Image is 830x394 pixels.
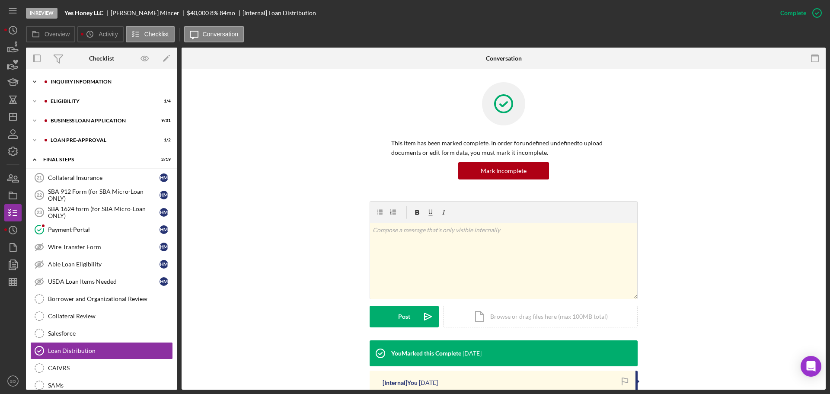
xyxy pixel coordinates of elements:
[780,4,806,22] div: Complete
[48,347,172,354] div: Loan Distribution
[51,138,149,143] div: LOAN PRE-APPROVAL
[30,204,173,221] a: 23SBA 1624 form (for SBA Micro-Loan ONLY)HM
[210,10,218,16] div: 8 %
[48,243,160,250] div: Wire Transfer Form
[37,192,42,198] tspan: 22
[801,356,821,377] div: Open Intercom Messenger
[30,377,173,394] a: SAMs
[419,379,438,386] time: 2025-09-16 21:34
[391,138,616,158] p: This item has been marked complete. In order for undefined undefined to upload documents or edit ...
[48,174,160,181] div: Collateral Insurance
[481,162,527,179] div: Mark Incomplete
[30,256,173,273] a: Able Loan EligibilityHM
[48,330,172,337] div: Salesforce
[155,138,171,143] div: 1 / 2
[220,10,235,16] div: 84 mo
[398,306,410,327] div: Post
[30,221,173,238] a: Payment PortalHM
[77,26,123,42] button: Activity
[160,260,168,269] div: H M
[30,342,173,359] a: Loan Distribution
[160,225,168,234] div: H M
[37,175,42,180] tspan: 21
[160,208,168,217] div: H M
[48,295,172,302] div: Borrower and Organizational Review
[48,226,160,233] div: Payment Portal
[111,10,187,16] div: [PERSON_NAME] Mincer
[144,31,169,38] label: Checklist
[160,173,168,182] div: H M
[30,238,173,256] a: Wire Transfer FormHM
[486,55,522,62] div: Conversation
[243,10,316,16] div: [Internal] Loan Distribution
[187,9,209,16] span: $40,000
[155,157,171,162] div: 2 / 19
[48,188,160,202] div: SBA 912 Form (for SBA Micro-Loan ONLY)
[30,359,173,377] a: CAIVRS
[155,118,171,123] div: 9 / 31
[30,169,173,186] a: 21Collateral InsuranceHM
[26,8,57,19] div: In Review
[30,186,173,204] a: 22SBA 912 Form (for SBA Micro-Loan ONLY)HM
[43,157,149,162] div: FINAL STEPS
[184,26,244,42] button: Conversation
[458,162,549,179] button: Mark Incomplete
[51,79,166,84] div: INQUIRY INFORMATION
[64,10,103,16] b: Yes Honey LLC
[30,273,173,290] a: USDA Loan Items NeededHM
[89,55,114,62] div: Checklist
[772,4,826,22] button: Complete
[30,325,173,342] a: Salesforce
[4,372,22,390] button: SO
[383,379,418,386] div: [Internal] You
[160,243,168,251] div: H M
[48,278,160,285] div: USDA Loan Items Needed
[51,118,149,123] div: BUSINESS LOAN APPLICATION
[48,313,172,320] div: Collateral Review
[463,350,482,357] time: 2025-09-16 21:34
[30,308,173,325] a: Collateral Review
[37,210,42,215] tspan: 23
[48,205,160,219] div: SBA 1624 form (for SBA Micro-Loan ONLY)
[10,379,16,384] text: SO
[30,290,173,308] a: Borrower and Organizational Review
[99,31,118,38] label: Activity
[370,306,439,327] button: Post
[155,99,171,104] div: 1 / 4
[48,261,160,268] div: Able Loan Eligibility
[160,191,168,199] div: H M
[48,382,172,389] div: SAMs
[160,277,168,286] div: H M
[48,365,172,372] div: CAIVRS
[126,26,175,42] button: Checklist
[45,31,70,38] label: Overview
[203,31,239,38] label: Conversation
[51,99,149,104] div: ELIGIBILITY
[26,26,75,42] button: Overview
[391,350,461,357] div: You Marked this Complete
